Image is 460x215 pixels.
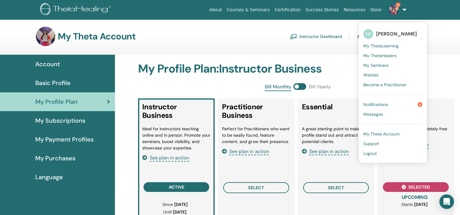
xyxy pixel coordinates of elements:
span: My Subscriptions [35,116,85,125]
b: [DATE] [414,202,427,207]
button: select [223,182,289,193]
span: Basic Profile [35,78,71,87]
a: My ThetaHealers [363,51,422,60]
a: Become a Practitioner [363,80,422,90]
a: See plan in action [222,148,269,155]
ul: 4 [359,22,427,163]
span: select [248,185,264,190]
span: Logout [363,151,377,156]
a: Resources [341,4,368,15]
a: About [207,4,224,15]
p: Starts [385,201,444,208]
a: My Seminars [363,60,422,70]
span: My Theta Account [363,131,399,137]
a: My Theta Account [363,129,422,139]
span: EB [363,29,373,39]
span: My ThetaHealers [363,53,397,58]
span: Become a Practitioner [363,82,406,87]
p: Since [145,201,205,208]
span: See plan in action [309,148,349,155]
a: Success Stories [303,4,341,15]
a: My ThetaLearning [363,41,422,51]
div: Open Intercom Messenger [439,194,454,209]
li: A great starting point to make your profile stand out and attract potential clients. [302,126,370,145]
span: Language [35,172,63,182]
img: graduation-cap.svg [357,34,364,39]
span: See plan in action [229,148,269,155]
a: Messages [363,109,422,119]
a: Support [363,139,422,148]
span: 4 [396,2,400,7]
span: Messages [363,111,383,117]
span: Bill Monthly [265,83,291,91]
span: active [169,184,184,190]
a: Courses & Seminars [224,4,272,15]
a: Student Dashboard [357,32,406,41]
h2: My Profile Plan : Instructor Business [138,62,457,76]
span: Wishlist [363,72,379,78]
a: EB[PERSON_NAME] [363,27,422,41]
a: Store [368,4,384,15]
a: Instructor Dashboard [290,32,342,41]
b: [DATE] [173,209,186,215]
span: Bill Yearly [309,83,330,91]
a: Certification [272,4,303,15]
span: My ThetaLearning [363,43,399,49]
a: See plan in action [142,155,189,161]
span: Notifications [363,102,388,107]
button: active [144,182,209,192]
span: My Seminars [363,63,389,68]
a: Notifications4 [363,100,422,109]
img: default.jpg [36,27,55,46]
img: default.jpg [389,5,399,15]
a: Logout [363,148,422,158]
span: See plan in action [150,155,189,162]
span: My Purchases [35,154,75,163]
h3: My Theta Account [58,31,136,42]
li: Perfect for Practitioners who want to be easily found, feature content, and grow their presence. [222,126,290,145]
img: chalkboard-teacher.svg [290,34,297,39]
h3: UPCOMING [385,194,444,200]
span: [PERSON_NAME] [376,31,417,37]
a: Wishlist [363,70,422,80]
img: logo.png [40,3,113,17]
span: select [328,185,344,190]
span: selected [408,184,430,190]
button: select [303,182,369,193]
span: 4 [417,102,422,107]
li: Ideal for Instructors teaching online and in person. Promote your seminars, boost visibility, and... [142,126,211,151]
span: My Payment Profiles [35,135,94,144]
button: selected [383,182,449,192]
a: See plan in action [302,148,349,155]
span: My Profile Plan [35,97,78,106]
span: Support [363,141,379,146]
b: [DATE] [174,202,188,207]
span: Account [35,60,60,69]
